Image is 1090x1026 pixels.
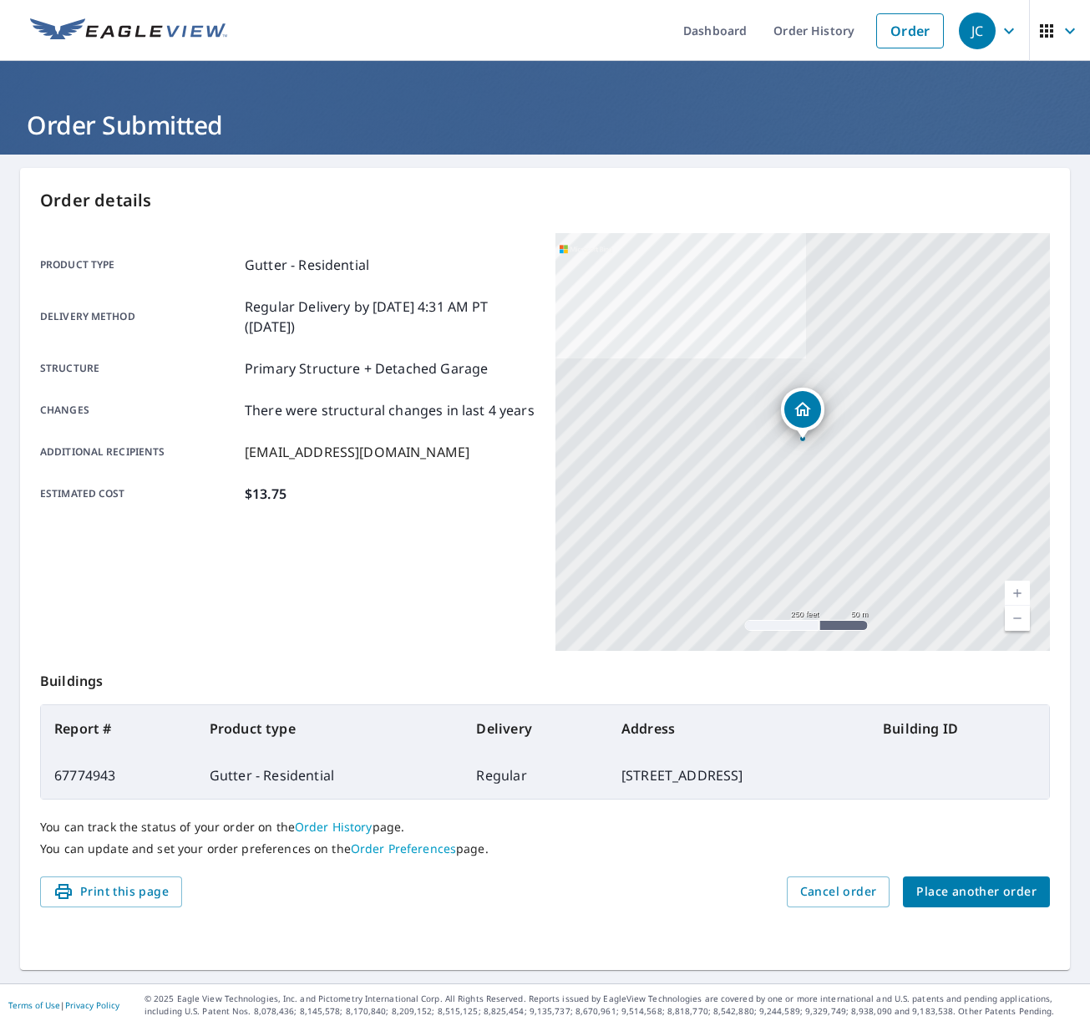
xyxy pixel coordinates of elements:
[245,358,488,378] p: Primary Structure + Detached Garage
[463,705,607,752] th: Delivery
[40,358,238,378] p: Structure
[781,388,824,439] div: Dropped pin, building 1, Residential property, 24 Captains Way Exeter, NH 03833
[245,442,469,462] p: [EMAIL_ADDRESS][DOMAIN_NAME]
[916,881,1037,902] span: Place another order
[787,876,890,907] button: Cancel order
[463,752,607,799] td: Regular
[40,400,238,420] p: Changes
[196,752,464,799] td: Gutter - Residential
[959,13,996,49] div: JC
[40,255,238,275] p: Product type
[876,13,944,48] a: Order
[41,705,196,752] th: Report #
[144,993,1082,1018] p: © 2025 Eagle View Technologies, Inc. and Pictometry International Corp. All Rights Reserved. Repo...
[40,442,238,462] p: Additional recipients
[53,881,169,902] span: Print this page
[608,705,869,752] th: Address
[903,876,1050,907] button: Place another order
[65,999,119,1011] a: Privacy Policy
[40,841,1050,856] p: You can update and set your order preferences on the page.
[245,297,535,337] p: Regular Delivery by [DATE] 4:31 AM PT ([DATE])
[196,705,464,752] th: Product type
[41,752,196,799] td: 67774943
[1005,581,1030,606] a: Current Level 17, Zoom In
[245,255,369,275] p: Gutter - Residential
[40,188,1050,213] p: Order details
[351,841,456,856] a: Order Preferences
[40,297,238,337] p: Delivery method
[800,881,877,902] span: Cancel order
[608,752,869,799] td: [STREET_ADDRESS]
[40,484,238,504] p: Estimated cost
[20,108,1070,142] h1: Order Submitted
[245,484,286,504] p: $13.75
[245,400,535,420] p: There were structural changes in last 4 years
[30,18,227,43] img: EV Logo
[8,1000,119,1010] p: |
[40,820,1050,835] p: You can track the status of your order on the page.
[40,651,1050,704] p: Buildings
[8,999,60,1011] a: Terms of Use
[869,705,1049,752] th: Building ID
[1005,606,1030,631] a: Current Level 17, Zoom Out
[295,819,373,835] a: Order History
[40,876,182,907] button: Print this page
